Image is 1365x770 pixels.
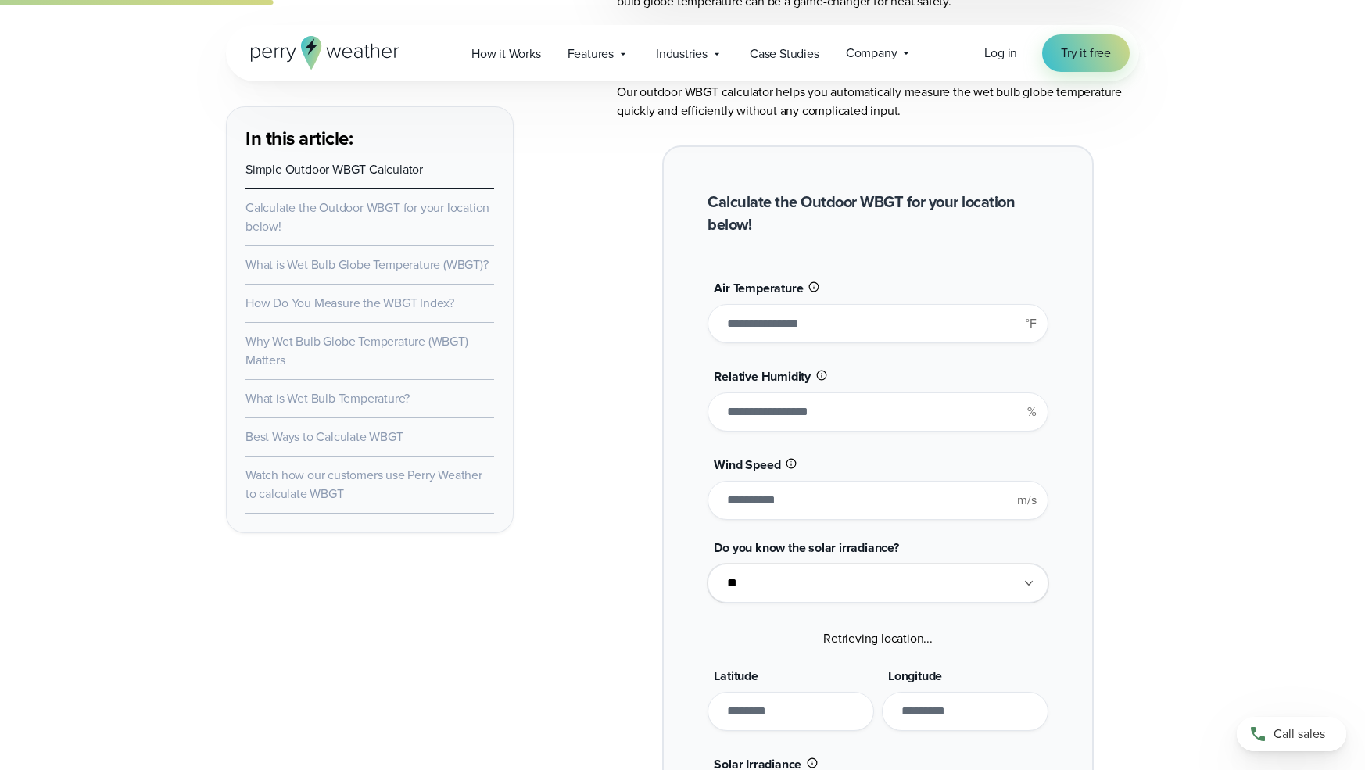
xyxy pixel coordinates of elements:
[984,44,1017,63] a: Log in
[846,44,897,63] span: Company
[1237,717,1346,751] a: Call sales
[714,367,811,385] span: Relative Humidity
[245,160,423,178] a: Simple Outdoor WBGT Calculator
[714,279,803,297] span: Air Temperature
[750,45,819,63] span: Case Studies
[245,126,494,151] h3: In this article:
[714,667,758,685] span: Latitude
[736,38,833,70] a: Case Studies
[471,45,541,63] span: How it Works
[245,256,489,274] a: What is Wet Bulb Globe Temperature (WBGT)?
[245,294,454,312] a: How Do You Measure the WBGT Index?
[708,191,1048,236] h2: Calculate the Outdoor WBGT for your location below!
[656,45,708,63] span: Industries
[245,428,403,446] a: Best Ways to Calculate WBGT
[568,45,614,63] span: Features
[1061,44,1111,63] span: Try it free
[888,667,942,685] span: Longitude
[1274,725,1325,743] span: Call sales
[245,389,410,407] a: What is Wet Bulb Temperature?
[458,38,554,70] a: How it Works
[245,466,482,503] a: Watch how our customers use Perry Weather to calculate WBGT
[245,199,489,235] a: Calculate the Outdoor WBGT for your location below!
[245,332,468,369] a: Why Wet Bulb Globe Temperature (WBGT) Matters
[984,44,1017,62] span: Log in
[1042,34,1130,72] a: Try it free
[823,629,933,647] span: Retrieving location...
[714,456,780,474] span: Wind Speed
[714,539,898,557] span: Do you know the solar irradiance?
[617,83,1139,120] p: Our outdoor WBGT calculator helps you automatically measure the wet bulb globe temperature quickl...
